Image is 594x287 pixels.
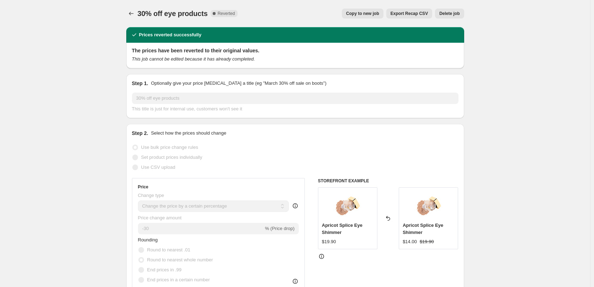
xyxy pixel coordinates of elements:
span: Round to nearest whole number [147,257,213,262]
div: $19.90 [322,238,336,245]
h2: The prices have been reverted to their original values. [132,47,458,54]
span: 30% off eye products [138,10,208,17]
span: Price change amount [138,215,182,220]
button: Copy to new job [342,9,383,19]
span: Delete job [439,11,460,16]
h3: Price [138,184,148,190]
h6: STOREFRONT EXAMPLE [318,178,458,184]
div: $14.00 [403,238,417,245]
span: Round to nearest .01 [147,247,190,252]
i: This job cannot be edited because it has already completed. [132,56,255,62]
img: silk-oil-of-morocco-eye-shimmer-apricot-splice_80x.jpg [333,191,362,220]
button: Export Recap CSV [386,9,432,19]
span: Export Recap CSV [391,11,428,16]
p: Optionally give your price [MEDICAL_DATA] a title (eg "March 30% off sale on boots") [151,80,326,87]
strike: $19.90 [420,238,434,245]
span: Reverted [218,11,235,16]
span: Apricot Splice Eye Shimmer [403,223,443,235]
h2: Step 2. [132,130,148,137]
input: -15 [138,223,264,234]
h2: Step 1. [132,80,148,87]
p: Select how the prices should change [151,130,226,137]
span: Change type [138,193,164,198]
span: Use CSV upload [141,165,175,170]
span: Use bulk price change rules [141,145,198,150]
button: Price change jobs [126,9,136,19]
span: Rounding [138,237,158,242]
span: % (Price drop) [265,226,295,231]
span: Set product prices individually [141,155,202,160]
span: This title is just for internal use, customers won't see it [132,106,242,111]
button: Delete job [435,9,464,19]
h2: Prices reverted successfully [139,31,202,38]
span: End prices in a certain number [147,277,210,282]
span: End prices in .99 [147,267,182,272]
span: Copy to new job [346,11,379,16]
div: help [292,202,299,209]
img: silk-oil-of-morocco-eye-shimmer-apricot-splice_80x.jpg [414,191,443,220]
span: Apricot Splice Eye Shimmer [322,223,362,235]
input: 30% off holiday sale [132,93,458,104]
